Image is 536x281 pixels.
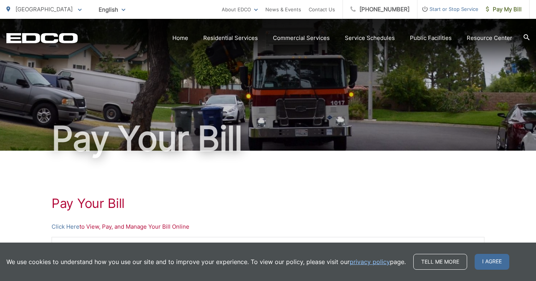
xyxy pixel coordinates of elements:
a: Click Here [52,222,79,231]
a: Residential Services [203,34,258,43]
a: Home [172,34,188,43]
a: News & Events [265,5,301,14]
a: privacy policy [350,257,390,266]
h1: Pay Your Bill [52,196,484,211]
span: English [93,3,131,16]
span: Pay My Bill [486,5,522,14]
a: About EDCO [222,5,258,14]
p: We use cookies to understand how you use our site and to improve your experience. To view our pol... [6,257,406,266]
a: Tell me more [413,254,467,270]
a: Public Facilities [410,34,452,43]
a: EDCD logo. Return to the homepage. [6,33,78,43]
span: I agree [475,254,509,270]
p: to View, Pay, and Manage Your Bill Online [52,222,484,231]
span: [GEOGRAPHIC_DATA] [15,6,73,13]
a: Service Schedules [345,34,395,43]
a: Commercial Services [273,34,330,43]
a: Resource Center [467,34,512,43]
h1: Pay Your Bill [6,120,530,157]
a: Contact Us [309,5,335,14]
